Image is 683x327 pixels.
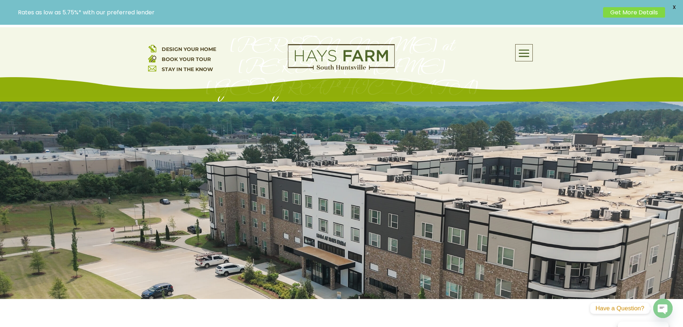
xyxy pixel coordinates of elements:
span: X [669,2,679,13]
a: hays farm homes huntsville development [288,65,395,71]
img: design your home [148,44,156,52]
p: Rates as low as 5.75%* with our preferred lender [18,9,599,16]
a: DESIGN YOUR HOME [162,46,216,52]
img: book your home tour [148,54,156,62]
a: BOOK YOUR TOUR [162,56,211,62]
a: Get More Details [603,7,665,18]
a: STAY IN THE KNOW [162,66,213,73]
img: Logo [288,44,395,70]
